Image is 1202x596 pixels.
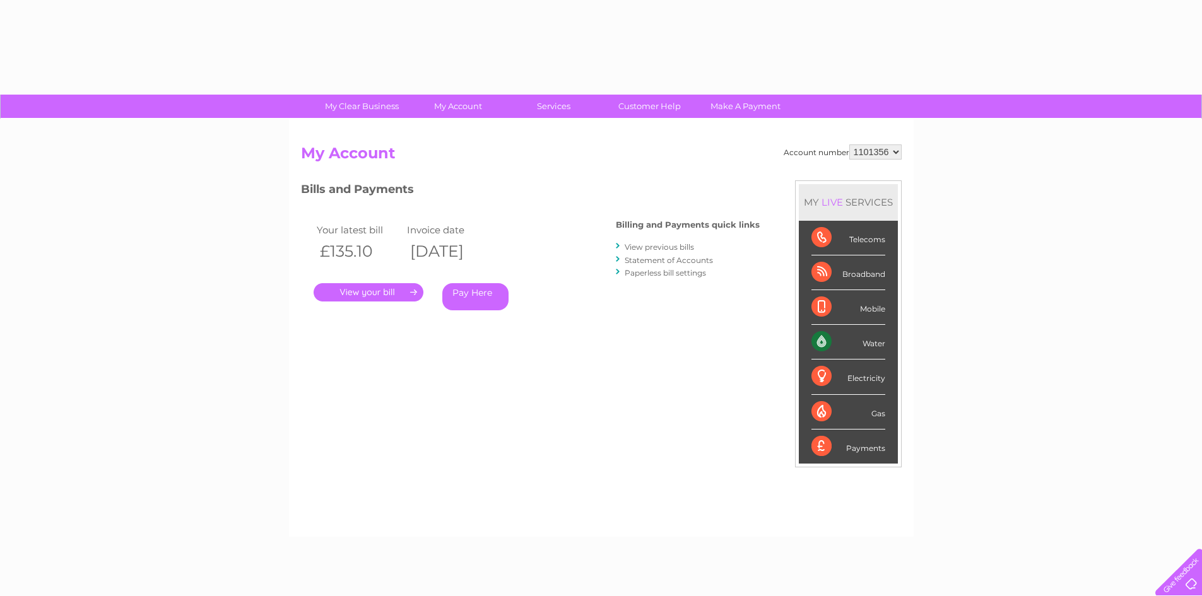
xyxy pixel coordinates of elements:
[301,180,760,202] h3: Bills and Payments
[314,221,404,238] td: Your latest bill
[616,220,760,230] h4: Billing and Payments quick links
[811,221,885,255] div: Telecoms
[811,290,885,325] div: Mobile
[625,255,713,265] a: Statement of Accounts
[598,95,702,118] a: Customer Help
[406,95,510,118] a: My Account
[811,429,885,464] div: Payments
[811,325,885,359] div: Water
[314,238,404,264] th: £135.10
[819,196,846,208] div: LIVE
[404,238,495,264] th: [DATE]
[301,144,902,168] h2: My Account
[799,184,898,220] div: MY SERVICES
[310,95,414,118] a: My Clear Business
[404,221,495,238] td: Invoice date
[625,242,694,252] a: View previous bills
[693,95,798,118] a: Make A Payment
[811,359,885,394] div: Electricity
[784,144,902,160] div: Account number
[625,268,706,278] a: Paperless bill settings
[811,255,885,290] div: Broadband
[811,395,885,429] div: Gas
[502,95,606,118] a: Services
[314,283,423,301] a: .
[442,283,509,310] a: Pay Here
